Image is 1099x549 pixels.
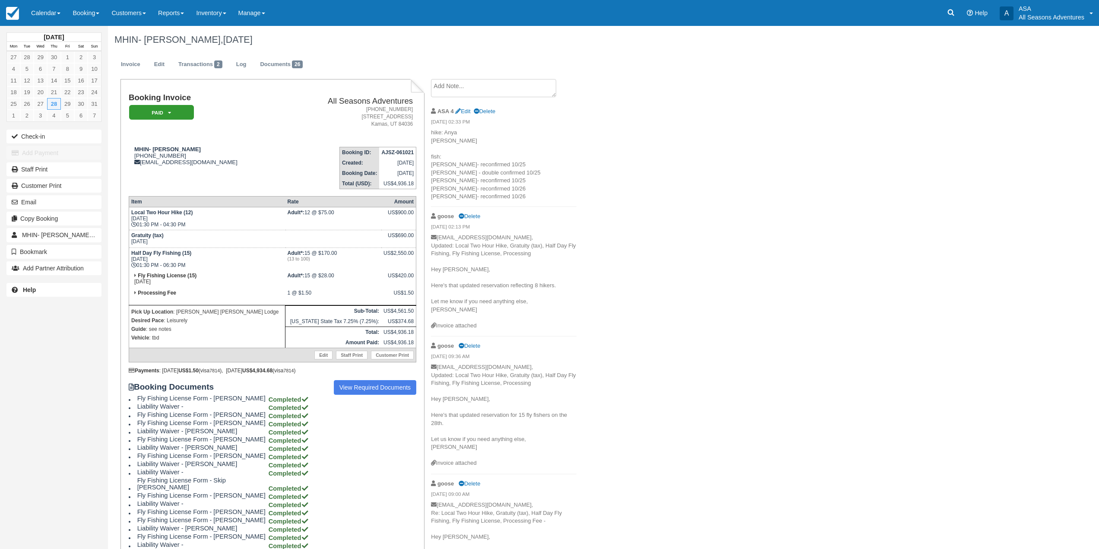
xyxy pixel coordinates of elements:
[61,51,74,63] a: 1
[381,149,414,155] strong: AJSZ-061021
[23,286,36,293] b: Help
[336,351,367,359] a: Staff Print
[20,98,34,110] a: 26
[269,518,309,525] strong: Completed
[381,197,416,207] th: Amount
[6,195,101,209] button: Email
[61,75,74,86] a: 15
[137,411,267,418] span: Fly Fishing License Form - [PERSON_NAME]
[269,470,309,477] strong: Completed
[314,351,333,359] a: Edit
[131,317,164,324] strong: Desired Pace
[134,146,201,152] strong: MHIN- [PERSON_NAME]
[6,212,101,225] button: Copy Booking
[269,493,309,500] strong: Completed
[172,56,229,73] a: Transactions2
[7,51,20,63] a: 27
[88,86,101,98] a: 24
[269,396,309,403] strong: Completed
[7,110,20,121] a: 1
[230,56,253,73] a: Log
[88,98,101,110] a: 31
[61,86,74,98] a: 22
[137,419,267,426] span: Fly Fishing License Form - [PERSON_NAME]
[285,306,382,317] th: Sub-Total:
[292,60,303,68] span: 26
[381,337,416,348] td: US$4,936.18
[455,108,470,114] a: Edit
[88,75,101,86] a: 17
[34,63,47,75] a: 6
[340,178,380,189] th: Total (USD):
[137,436,267,443] span: Fly Fishing License Form - [PERSON_NAME]
[88,42,101,51] th: Sun
[178,368,199,374] strong: US$1.50
[371,351,414,359] a: Customer Print
[459,480,480,487] a: Delete
[129,248,285,271] td: [DATE] 01:30 PM - 06:30 PM
[379,178,416,189] td: US$4,936.18
[437,343,454,349] strong: goose
[47,98,60,110] a: 28
[223,34,253,45] span: [DATE]
[288,209,304,216] strong: Adult*
[137,452,267,459] span: Fly Fishing License Form - [PERSON_NAME]
[74,86,88,98] a: 23
[379,158,416,168] td: [DATE]
[285,316,382,327] td: [US_STATE] State Tax 7.25% (7.25%):
[285,270,382,288] td: 15 @ $28.00
[288,273,304,279] strong: Adult*
[431,322,576,330] div: Invoice attached
[379,168,416,178] td: [DATE]
[34,98,47,110] a: 27
[340,158,380,168] th: Created:
[288,256,380,261] em: (13 to 100)
[131,333,283,342] p: : tbd
[269,421,309,428] strong: Completed
[61,98,74,110] a: 29
[383,273,414,286] div: US$420.00
[34,42,47,51] th: Wed
[269,526,309,533] strong: Completed
[269,413,309,419] strong: Completed
[6,261,101,275] button: Add Partner Attribution
[131,308,283,316] p: : [PERSON_NAME] [PERSON_NAME] Lodge
[20,110,34,121] a: 2
[6,283,101,297] a: Help
[137,500,267,507] span: Liability Waiver -
[131,316,283,325] p: : Leisurely
[47,75,60,86] a: 14
[138,273,196,279] strong: Fly Fishing License (15)
[20,75,34,86] a: 12
[129,146,285,165] div: [PHONE_NUMBER] [EMAIL_ADDRESS][DOMAIN_NAME]
[269,462,309,469] strong: Completed
[7,42,20,51] th: Mon
[1000,6,1013,20] div: A
[74,98,88,110] a: 30
[283,368,294,373] small: 7814
[129,230,285,248] td: [DATE]
[6,146,101,160] button: Add Payment
[137,395,267,402] span: Fly Fishing License Form - [PERSON_NAME]
[1019,4,1084,13] p: ASA
[131,209,193,216] strong: Local Two Hour Hike (12)
[88,51,101,63] a: 3
[285,288,382,305] td: 1 @ $1.50
[34,86,47,98] a: 20
[131,232,164,238] strong: Gratuity (tax)
[459,343,480,349] a: Delete
[383,290,414,303] div: US$1.50
[47,86,60,98] a: 21
[129,93,285,102] h1: Booking Invoice
[47,51,60,63] a: 30
[6,130,101,143] button: Check-in
[334,380,417,395] a: View Required Documents
[129,197,285,207] th: Item
[431,234,576,322] p: [EMAIL_ADDRESS][DOMAIN_NAME], Updated: Local Two Hour Hike, Gratuity (tax), Half Day Fly Fishing,...
[214,60,222,68] span: 2
[61,110,74,121] a: 5
[61,63,74,75] a: 8
[242,368,272,374] strong: US$4,934.68
[20,86,34,98] a: 19
[383,250,414,263] div: US$2,550.00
